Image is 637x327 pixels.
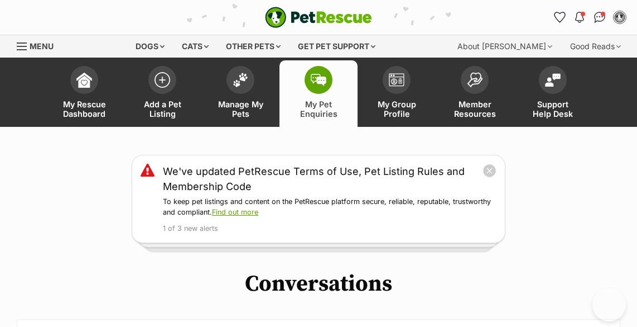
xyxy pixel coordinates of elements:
[592,288,626,321] iframe: Help Scout Beacon - Open
[450,99,500,119] span: Member Resources
[591,8,609,26] a: Conversations
[575,12,584,23] img: notifications-46538b983faf8c2785f20acdc204bb7945ddae34d4c08c2a6579f10ce5e182be.svg
[128,35,172,58] div: Dogs
[482,164,496,178] button: close
[17,35,61,55] a: Menu
[123,60,201,127] a: Add a Pet Listing
[233,73,248,87] img: manage-my-pets-icon-02211641906a0b7f246fdf0571729dbe1e7629f14944591b6c1af311fb30b64b.svg
[212,208,258,216] a: Find out more
[163,224,496,234] p: 1 of 3 new alerts
[59,99,109,119] span: My Rescue Dashboard
[293,99,344,119] span: My Pet Enquiries
[279,60,358,127] a: My Pet Enquiries
[218,35,288,58] div: Other pets
[290,35,383,58] div: Get pet support
[594,12,606,23] img: chat-41dd97257d64d25036548639549fe6c8038ab92f7586957e7f3b1b290dea8141.svg
[450,35,560,58] div: About [PERSON_NAME]
[155,72,170,88] img: add-pet-listing-icon-0afa8454b4691262ce3f59096e99ab1cd57d4a30225e0717b998d2c9b9846f56.svg
[201,60,279,127] a: Manage My Pets
[45,60,123,127] a: My Rescue Dashboard
[137,99,187,119] span: Add a Pet Listing
[371,99,422,119] span: My Group Profile
[571,8,588,26] button: Notifications
[545,73,561,87] img: help-desk-icon-fdf02630f3aa405de69fd3d07c3f3aa587a6932b1a1747fa1d2bba05be0121f9.svg
[311,74,326,86] img: pet-enquiries-icon-7e3ad2cf08bfb03b45e93fb7055b45f3efa6380592205ae92323e6603595dc1f.svg
[436,60,514,127] a: Member Resources
[514,60,592,127] a: Support Help Desk
[265,7,372,28] a: PetRescue
[389,73,404,87] img: group-profile-icon-3fa3cf56718a62981997c0bc7e787c4b2cf8bcc04b72c1350f741eb67cf2f40e.svg
[551,8,568,26] a: Favourites
[76,72,92,88] img: dashboard-icon-eb2f2d2d3e046f16d808141f083e7271f6b2e854fb5c12c21221c1fb7104beca.svg
[528,99,578,119] span: Support Help Desk
[265,7,372,28] img: logo-e224e6f780fb5917bec1dbf3a21bbac754714ae5b6737aabdf751b685950b380.svg
[30,41,54,51] span: Menu
[174,35,216,58] div: Cats
[614,12,625,23] img: Mags Hamilton profile pic
[163,164,482,194] a: We've updated PetRescue Terms of Use, Pet Listing Rules and Membership Code
[163,197,496,218] p: To keep pet listings and content on the PetRescue platform secure, reliable, reputable, trustwort...
[551,8,629,26] ul: Account quick links
[611,8,629,26] button: My account
[562,35,629,58] div: Good Reads
[467,72,482,87] img: member-resources-icon-8e73f808a243e03378d46382f2149f9095a855e16c252ad45f914b54edf8863c.svg
[358,60,436,127] a: My Group Profile
[215,99,266,119] span: Manage My Pets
